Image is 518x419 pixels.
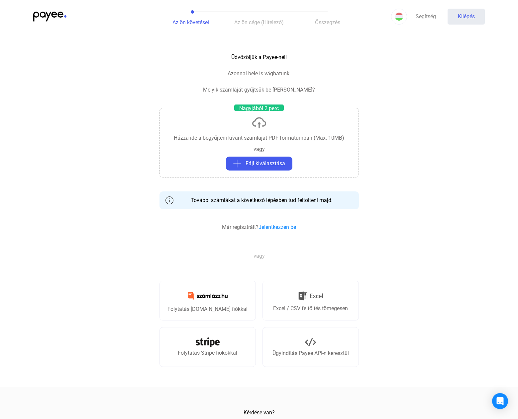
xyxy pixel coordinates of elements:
[184,288,232,304] img: Számlázz.hu
[272,350,349,356] font: Ügyindítás Payee API-n keresztül
[251,115,267,131] img: feltöltés-felhő
[448,9,485,25] button: Kilépés
[222,224,259,230] font: Már regisztrált?
[234,19,284,26] font: Az ön cége (Hitelező)
[254,146,265,152] font: vagy
[416,13,436,20] font: Segítség
[259,224,296,230] a: Jelentkezzen be
[273,305,348,312] font: Excel / CSV feltöltés tömegesen
[167,306,248,312] font: Folytatás [DOMAIN_NAME] fiókkal
[233,160,241,168] img: plusz szürke
[196,337,220,347] img: Csík
[191,197,333,203] font: További számlákat a következő lépésben tud feltölteni majd.
[174,135,344,141] font: Húzza ide a begyűjteni kívánt számláját PDF formátumban (Max. 10MB)
[172,19,209,26] font: Az ön követései
[246,160,285,167] font: Fájl kiválasztása
[305,337,316,348] img: API
[178,350,237,356] font: Folytatás Stripe fiókokkal
[262,281,359,320] a: Excel / CSV feltöltés tömegesen
[33,12,66,22] img: kedvezményezett-logó
[254,253,265,259] font: vagy
[395,13,403,21] img: HU
[492,393,508,409] div: Open Intercom Messenger
[239,105,279,111] font: Nagyjából 2 perc
[315,19,340,26] font: Összegzés
[298,289,323,303] img: Excel
[165,196,173,204] img: info-szürke-körvonal
[458,13,475,20] font: Kilépés
[228,70,291,77] font: Azonnal bele is vághatunk.
[391,9,407,25] button: HU
[231,54,287,60] font: Üdvözöljük a Payee-nél!
[203,87,315,93] font: Melyik számláját gyűjtsük be [PERSON_NAME]?
[262,327,359,367] a: Ügyindítás Payee API-n keresztül
[159,327,256,367] a: Folytatás Stripe fiókokkal
[407,9,444,25] a: Segítség
[159,281,256,320] a: Folytatás [DOMAIN_NAME] fiókkal
[226,157,292,171] button: plusz szürkeFájl kiválasztása
[244,409,275,416] font: Kérdése van?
